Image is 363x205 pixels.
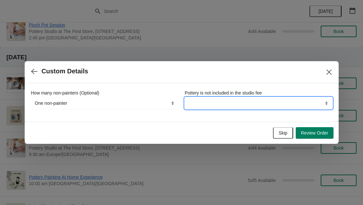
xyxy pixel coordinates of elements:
button: Review Order [296,127,334,139]
span: Skip [279,130,287,135]
label: Pottery is not included in the studio fee [185,90,262,96]
label: How many non-painters (Optional) [31,90,99,96]
h2: Custom Details [42,68,88,75]
span: Review Order [301,130,328,135]
button: Close [323,66,335,78]
button: Skip [273,127,293,139]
